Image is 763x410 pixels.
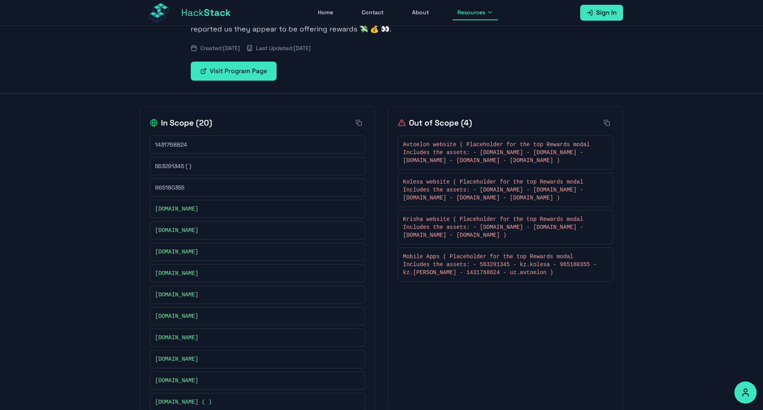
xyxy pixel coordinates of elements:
[155,377,198,385] span: [DOMAIN_NAME]
[150,117,212,128] h2: In Scope ( 20 )
[407,5,434,20] a: About
[256,44,311,52] span: Last Updated: [DATE]
[734,381,757,404] button: Accessibility Options
[155,398,212,406] span: [DOMAIN_NAME] ( )
[457,8,485,16] span: Resources
[155,355,198,363] span: [DOMAIN_NAME]
[155,226,198,234] span: [DOMAIN_NAME]
[403,253,600,277] span: Mobile Apps ( Placeholder for the top Rewards modal Includes the assets: - 563291345 - kz.kolesa ...
[204,6,231,19] span: Stack
[398,117,472,128] h2: Out of Scope ( 4 )
[403,215,600,239] span: Krisha website ( Placeholder for the top Rewards modal Includes the assets: - [DOMAIN_NAME] - [DO...
[191,62,277,81] a: Visit Program Page
[596,8,617,17] span: Sign In
[155,205,198,213] span: [DOMAIN_NAME]
[155,184,184,191] span: 965180355
[453,5,498,20] button: Resources
[155,162,191,170] span: 563291345 ( )
[155,291,198,299] span: [DOMAIN_NAME]
[155,312,198,320] span: [DOMAIN_NAME]
[155,141,187,149] span: 1431768824
[200,44,240,52] span: Created: [DATE]
[313,5,338,20] a: Home
[155,334,198,342] span: [DOMAIN_NAME]
[155,248,198,256] span: [DOMAIN_NAME]
[403,141,600,164] span: Avtoelon website ( Placeholder for the top Rewards modal Includes the assets: - [DOMAIN_NAME] - [...
[155,269,198,277] span: [DOMAIN_NAME]
[600,116,613,129] button: Copy all out-of-scope items
[580,5,623,21] a: Sign In
[181,6,231,19] span: Hack
[357,5,388,20] a: Contact
[403,178,600,202] span: Kolesa website ( Placeholder for the top Rewards modal Includes the assets: - [DOMAIN_NAME] - [DO...
[352,116,365,129] button: Copy all in-scope items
